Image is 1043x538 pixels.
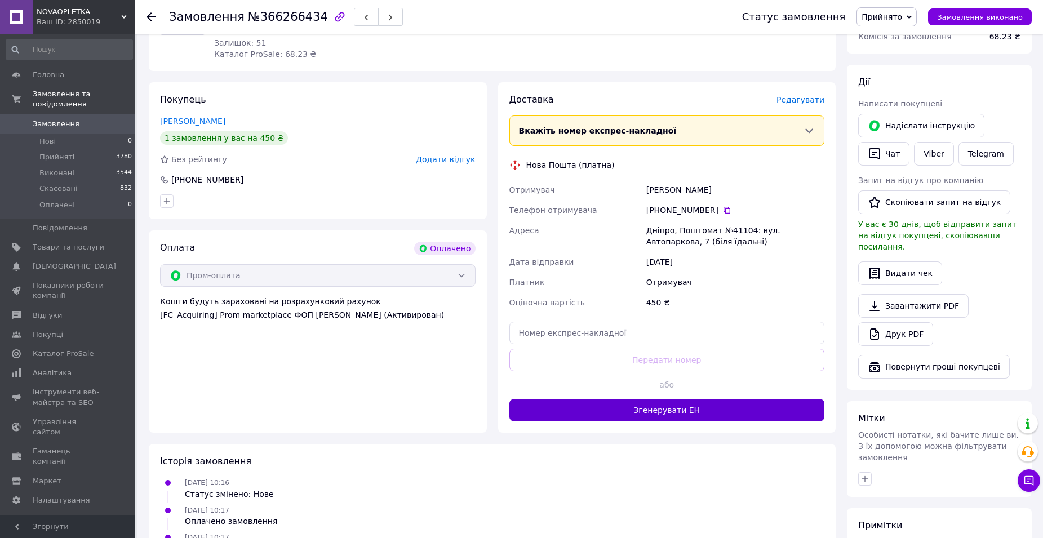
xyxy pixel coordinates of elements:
[914,142,953,166] a: Viber
[170,174,245,185] div: [PHONE_NUMBER]
[185,488,274,500] div: Статус змінено: Нове
[651,379,682,390] span: або
[414,242,475,255] div: Оплачено
[33,223,87,233] span: Повідомлення
[858,114,984,137] button: Надіслати інструкцію
[160,117,225,126] a: [PERSON_NAME]
[858,220,1017,251] span: У вас є 30 днів, щоб відправити запит на відгук покупцеві, скопіювавши посилання.
[128,200,132,210] span: 0
[509,226,539,235] span: Адреса
[742,11,846,23] div: Статус замовлення
[185,506,229,514] span: [DATE] 10:17
[644,180,827,200] div: [PERSON_NAME]
[214,50,316,59] span: Каталог ProSale: 68.23 ₴
[858,99,942,108] span: Написати покупцеві
[39,168,74,178] span: Виконані
[160,296,476,321] div: Кошти будуть зараховані на розрахунковий рахунок
[509,206,597,215] span: Телефон отримувача
[33,89,135,109] span: Замовлення та повідомлення
[160,309,476,321] div: [FC_Acquiring] Prom marketplace ФОП [PERSON_NAME] (Активирован)
[160,456,251,466] span: Історія замовлення
[523,159,618,171] div: Нова Пошта (платна)
[858,294,969,318] a: Завантажити PDF
[128,136,132,146] span: 0
[39,152,74,162] span: Прийняті
[509,399,825,421] button: Згенерувати ЕН
[6,39,133,60] input: Пошук
[644,252,827,272] div: [DATE]
[858,261,942,285] button: Видати чек
[160,131,288,145] div: 1 замовлення у вас на 450 ₴
[33,261,116,272] span: [DEMOGRAPHIC_DATA]
[39,200,75,210] span: Оплачені
[644,220,827,252] div: Дніпро, Поштомат №41104: вул. Автопаркова, 7 (біля їдальні)
[147,11,156,23] div: Повернутися назад
[644,292,827,313] div: 450 ₴
[39,136,56,146] span: Нові
[858,322,933,346] a: Друк PDF
[519,126,677,135] span: Вкажіть номер експрес-накладної
[958,142,1014,166] a: Telegram
[509,94,554,105] span: Доставка
[214,38,266,47] span: Залишок: 51
[1018,469,1040,492] button: Чат з покупцем
[858,413,885,424] span: Мітки
[33,417,104,437] span: Управління сайтом
[33,242,104,252] span: Товари та послуги
[858,77,870,87] span: Дії
[858,430,1019,462] span: Особисті нотатки, які бачите лише ви. З їх допомогою можна фільтрувати замовлення
[185,479,229,487] span: [DATE] 10:16
[33,368,72,378] span: Аналітика
[33,349,94,359] span: Каталог ProSale
[37,7,121,17] span: NOVAOPLETKA
[33,387,104,407] span: Інструменти веб-майстра та SEO
[858,520,902,531] span: Примітки
[416,155,475,164] span: Додати відгук
[862,12,902,21] span: Прийнято
[185,515,277,527] div: Оплачено замовлення
[33,330,63,340] span: Покупці
[509,185,555,194] span: Отримувач
[33,70,64,80] span: Головна
[858,32,952,41] span: Комісія за замовлення
[160,242,195,253] span: Оплата
[858,142,909,166] button: Чат
[33,495,90,505] span: Налаштування
[33,119,79,129] span: Замовлення
[33,281,104,301] span: Показники роботи компанії
[989,32,1020,41] span: 68.23 ₴
[509,322,825,344] input: Номер експрес-накладної
[509,257,574,266] span: Дата відправки
[33,310,62,321] span: Відгуки
[160,94,206,105] span: Покупець
[33,446,104,466] span: Гаманець компанії
[646,204,824,216] div: [PHONE_NUMBER]
[937,13,1023,21] span: Замовлення виконано
[509,298,585,307] span: Оціночна вартість
[37,17,135,27] div: Ваш ID: 2850019
[644,272,827,292] div: Отримувач
[120,184,132,194] span: 832
[33,476,61,486] span: Маркет
[171,155,227,164] span: Без рейтингу
[858,355,1010,379] button: Повернути гроші покупцеві
[116,152,132,162] span: 3780
[116,168,132,178] span: 3544
[509,278,545,287] span: Платник
[39,184,78,194] span: Скасовані
[248,10,328,24] span: №366266434
[858,176,983,185] span: Запит на відгук про компанію
[928,8,1032,25] button: Замовлення виконано
[858,190,1010,214] button: Скопіювати запит на відгук
[169,10,245,24] span: Замовлення
[776,95,824,104] span: Редагувати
